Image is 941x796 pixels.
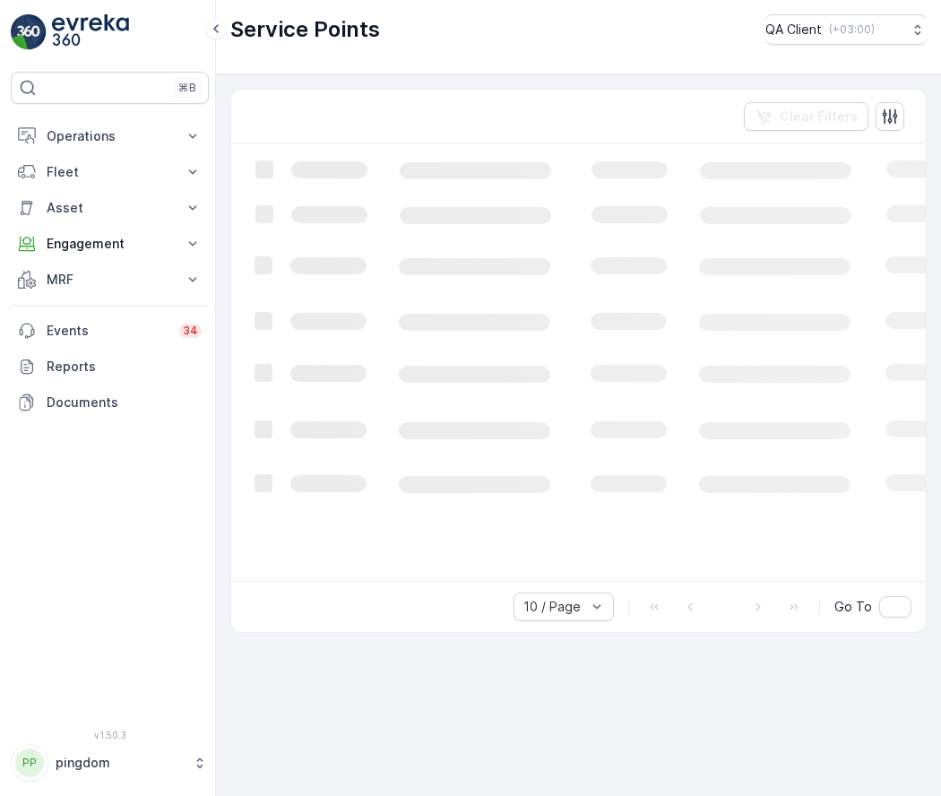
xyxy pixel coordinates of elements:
p: Fleet [47,163,173,181]
button: Asset [11,190,209,226]
button: Clear Filters [744,102,868,131]
p: 34 [183,324,198,338]
button: MRF [11,262,209,298]
button: PPpingdom [11,744,209,782]
button: Fleet [11,154,209,190]
p: Events [47,322,168,340]
a: Documents [11,385,209,420]
p: Service Points [230,15,380,44]
p: MRF [47,271,173,289]
div: PP [15,748,44,777]
button: Operations [11,118,209,154]
p: pingdom [56,754,184,772]
span: v 1.50.3 [11,730,209,740]
p: Reports [47,358,202,376]
a: Events34 [11,313,209,349]
button: Engagement [11,226,209,262]
p: Engagement [47,235,173,253]
p: ( +03:00 ) [829,22,875,37]
button: QA Client(+03:00) [765,14,927,45]
p: Clear Filters [780,108,858,125]
p: Operations [47,127,173,145]
img: logo_light-DOdMpM7g.png [52,14,129,50]
p: ⌘B [178,81,196,95]
img: logo [11,14,47,50]
span: Go To [834,598,872,616]
p: Asset [47,199,173,217]
p: Documents [47,394,202,411]
p: QA Client [765,21,822,39]
a: Reports [11,349,209,385]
